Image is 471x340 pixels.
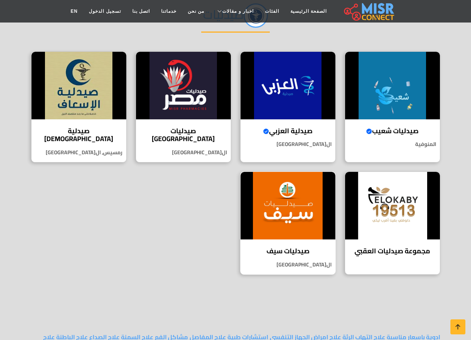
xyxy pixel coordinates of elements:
h4: صيدليات شعيب [351,127,434,135]
a: صيدليات شعيب صيدليات شعيب المنوفية [340,51,445,162]
a: صيدلية الإسعاف صيدلية [DEMOGRAPHIC_DATA] رمسيس, ال[GEOGRAPHIC_DATA] [27,51,131,162]
img: صيدليات شعيب [345,52,440,119]
p: ال[GEOGRAPHIC_DATA] [136,149,231,156]
svg: Verified account [263,128,269,134]
a: تسجيل الدخول [83,4,126,18]
a: من نحن [182,4,210,18]
a: الصفحة الرئيسية [285,4,332,18]
h4: مجموعة صيدليات العقبي [351,247,434,255]
img: صيدلية العزبي [241,52,335,119]
p: ال[GEOGRAPHIC_DATA] [241,261,335,269]
p: رمسيس, ال[GEOGRAPHIC_DATA] [31,149,126,156]
span: اخبار و مقالات [222,8,254,15]
a: مجموعة صيدليات العقبي مجموعة صيدليات العقبي [340,172,445,275]
a: اتصل بنا [127,4,156,18]
a: خدماتنا [156,4,182,18]
p: المنوفية [345,140,440,148]
h4: صيدلية [DEMOGRAPHIC_DATA] [37,127,121,143]
a: اخبار و مقالات [210,4,259,18]
a: صيدلية العزبي صيدلية العزبي ال[GEOGRAPHIC_DATA] [236,51,340,162]
img: main.misr_connect [344,2,394,21]
a: صيدليات مصر صيدليات [GEOGRAPHIC_DATA] ال[GEOGRAPHIC_DATA] [131,51,236,162]
img: صيدليات سيف [241,172,335,239]
img: صيدلية الإسعاف [31,52,126,119]
img: مجموعة صيدليات العقبي [345,172,440,239]
a: صيدليات سيف صيدليات سيف ال[GEOGRAPHIC_DATA] [236,172,340,275]
h4: صيدليات [GEOGRAPHIC_DATA] [142,127,225,143]
h4: صيدلية العزبي [246,127,330,135]
svg: Verified account [366,128,372,134]
a: الفئات [259,4,285,18]
h4: صيدليات سيف [246,247,330,255]
a: EN [65,4,84,18]
p: ال[GEOGRAPHIC_DATA] [241,140,335,148]
img: صيدليات مصر [136,52,231,119]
